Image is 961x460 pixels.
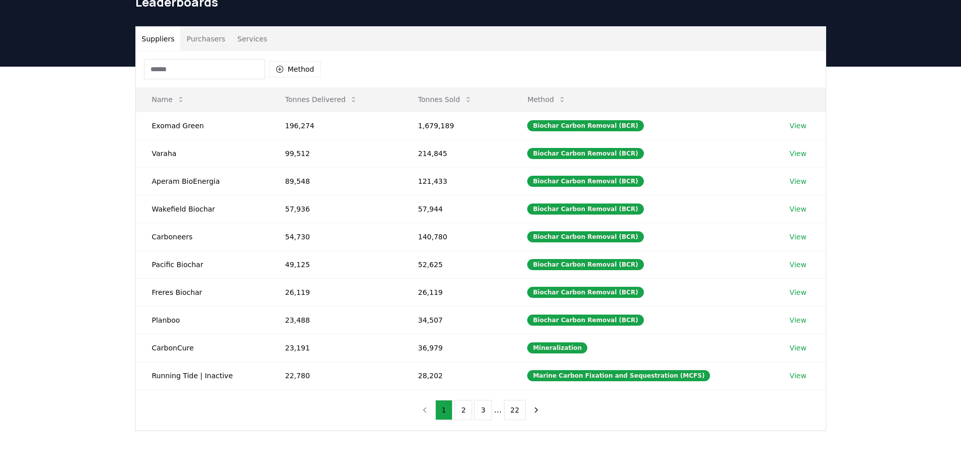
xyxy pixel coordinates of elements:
td: Carboneers [136,223,269,250]
div: Biochar Carbon Removal (BCR) [527,120,643,131]
div: Biochar Carbon Removal (BCR) [527,315,643,326]
a: View [790,315,806,325]
button: 22 [504,400,526,420]
li: ... [494,404,501,416]
a: View [790,287,806,297]
td: 140,780 [402,223,512,250]
td: 49,125 [269,250,402,278]
div: Biochar Carbon Removal (BCR) [527,176,643,187]
td: Exomad Green [136,112,269,139]
td: 22,780 [269,362,402,389]
a: View [790,121,806,131]
td: CarbonCure [136,334,269,362]
td: 54,730 [269,223,402,250]
a: View [790,148,806,159]
a: View [790,343,806,353]
button: Tonnes Sold [410,89,480,110]
td: 57,944 [402,195,512,223]
td: Wakefield Biochar [136,195,269,223]
td: Freres Biochar [136,278,269,306]
button: 1 [435,400,453,420]
div: Biochar Carbon Removal (BCR) [527,287,643,298]
td: 214,845 [402,139,512,167]
button: 3 [474,400,492,420]
td: 26,119 [402,278,512,306]
button: Method [269,61,321,77]
a: View [790,260,806,270]
button: Tonnes Delivered [277,89,366,110]
td: Pacific Biochar [136,250,269,278]
a: View [790,204,806,214]
td: 196,274 [269,112,402,139]
td: Planboo [136,306,269,334]
div: Biochar Carbon Removal (BCR) [527,148,643,159]
td: 99,512 [269,139,402,167]
td: 23,191 [269,334,402,362]
div: Marine Carbon Fixation and Sequestration (MCFS) [527,370,710,381]
button: 2 [454,400,472,420]
td: 26,119 [269,278,402,306]
td: 57,936 [269,195,402,223]
td: 89,548 [269,167,402,195]
td: 36,979 [402,334,512,362]
td: 28,202 [402,362,512,389]
td: 121,433 [402,167,512,195]
button: Purchasers [180,27,231,51]
td: Aperam BioEnergia [136,167,269,195]
div: Biochar Carbon Removal (BCR) [527,259,643,270]
button: Suppliers [136,27,181,51]
button: Method [519,89,574,110]
td: 1,679,189 [402,112,512,139]
div: Mineralization [527,342,587,353]
td: Varaha [136,139,269,167]
td: Running Tide | Inactive [136,362,269,389]
td: 52,625 [402,250,512,278]
a: View [790,232,806,242]
a: View [790,371,806,381]
a: View [790,176,806,186]
button: Name [144,89,193,110]
div: Biochar Carbon Removal (BCR) [527,231,643,242]
button: Services [231,27,273,51]
button: next page [528,400,545,420]
td: 34,507 [402,306,512,334]
div: Biochar Carbon Removal (BCR) [527,203,643,215]
td: 23,488 [269,306,402,334]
